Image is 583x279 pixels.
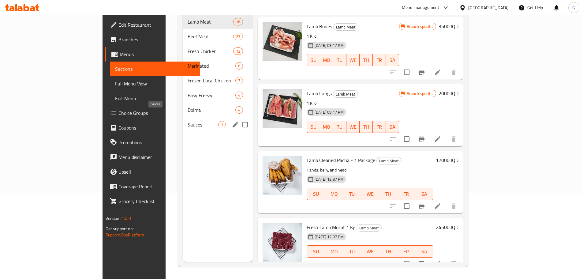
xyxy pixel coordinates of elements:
[235,62,243,70] div: items
[183,14,253,29] div: Lamb Meat16
[320,54,333,66] button: MO
[236,63,243,69] span: 6
[106,231,144,239] a: Support.OpsPlatform
[388,56,397,65] span: SA
[312,234,346,240] span: [DATE] 12:37 PM
[325,245,343,258] button: MO
[377,157,401,164] span: Lamb Meat
[118,124,195,131] span: Coupons
[188,33,233,40] div: Beef Meat
[386,121,399,133] button: SA
[307,89,332,98] span: Lamb Lungs
[307,156,375,165] span: Lamb Cleaned Pacha - 1 Package
[375,56,383,65] span: FR
[263,22,302,61] img: Lamb Bones
[373,54,386,66] button: FR
[307,54,320,66] button: SU
[360,121,373,133] button: TH
[333,90,358,98] div: Lamb Meat
[105,164,200,179] a: Upsell
[336,56,344,65] span: TU
[118,21,195,28] span: Edit Restaurant
[323,56,331,65] span: MO
[333,23,358,31] div: Lamb Meat
[183,88,253,103] div: Easy Freezy4
[434,135,441,143] a: Edit menu item
[235,106,243,114] div: items
[118,153,195,161] span: Menu disclaimer
[312,176,346,182] span: [DATE] 12:37 PM
[349,123,357,131] span: WE
[361,188,379,200] button: WE
[188,121,218,128] span: Sauces
[388,123,397,131] span: SA
[334,24,358,31] span: Lamb Meat
[386,54,399,66] button: SA
[105,106,200,120] a: Choice Groups
[118,198,195,205] span: Grocery Checklist
[336,123,344,131] span: TU
[188,62,235,70] span: Marinated
[188,18,233,25] span: Lamb Meat
[434,69,441,76] a: Edit menu item
[364,247,377,256] span: WE
[307,223,355,232] span: Fresh Lamb Mozat 1 Kg
[110,91,200,106] a: Edit Menu
[446,65,461,80] button: delete
[400,133,413,145] span: Select to update
[105,135,200,150] a: Promotions
[439,89,458,98] h6: 2000 IQD
[400,66,413,79] span: Select to update
[233,33,243,40] div: items
[434,260,441,267] a: Edit menu item
[373,121,386,133] button: FR
[236,78,243,84] span: 7
[400,247,413,256] span: FR
[436,223,458,232] h6: 24500 IQD
[309,123,318,131] span: SU
[110,76,200,91] a: Full Menu View
[320,121,333,133] button: MO
[188,106,235,114] span: Dolma
[312,43,346,48] span: [DATE] 09:17 PM
[379,245,397,258] button: TH
[188,77,235,84] span: Frozen Local Chicken
[118,183,195,190] span: Coverage Report
[118,36,195,43] span: Branches
[446,132,461,146] button: delete
[414,65,429,80] button: Branch-specific-item
[263,223,302,262] img: Fresh Lamb Mozat 1 Kg
[325,188,343,200] button: MO
[360,54,373,66] button: TH
[333,121,346,133] button: TU
[188,47,233,55] span: Fresh Chicken
[309,56,318,65] span: SU
[115,95,195,102] span: Edit Menu
[183,103,253,117] div: Dolma4
[361,245,379,258] button: WE
[414,132,429,146] button: Branch-specific-item
[572,4,575,11] span: G
[115,65,195,73] span: Sections
[263,156,302,195] img: Lamb Cleaned Pacha - 1 Package
[105,179,200,194] a: Coverage Report
[307,32,399,40] p: 1 Kilo
[231,120,240,129] button: edit
[106,214,121,222] span: Version:
[382,190,395,198] span: TH
[382,247,395,256] span: TH
[333,91,358,98] span: Lamb Meat
[105,47,200,62] a: Menus
[346,247,359,256] span: TU
[183,58,253,73] div: Marinated6
[234,34,243,40] span: 23
[327,190,341,198] span: MO
[105,194,200,209] a: Grocery Checklist
[404,24,436,29] span: Branch specific
[307,121,320,133] button: SU
[115,80,195,87] span: Full Menu View
[122,214,131,222] span: 1.0.0
[183,44,253,58] div: Fresh Chicken12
